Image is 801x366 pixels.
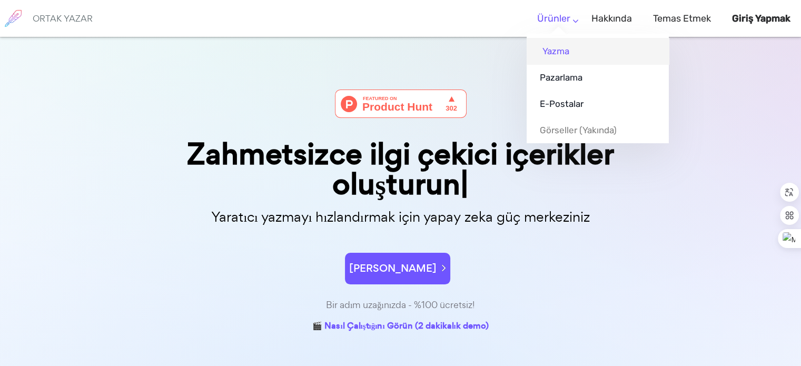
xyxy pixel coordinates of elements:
font: Giriş yapmak [732,13,790,24]
font: Yaratıcı yazmayı hızlandırmak için yapay zeka güç merkeziniz [211,207,589,226]
a: E-postalar [527,91,669,117]
font: Yazma [542,46,569,56]
font: E-postalar [540,98,584,109]
font: ORTAK YAZAR [33,13,93,24]
a: Yazma [527,38,669,64]
a: 🎬 Nasıl Çalıştığını Görün (2 dakikalık demo) [312,319,488,335]
font: Hakkında [591,13,632,24]
font: 🎬 Nasıl Çalıştığını Görün (2 dakikalık demo) [312,320,488,332]
font: Temas etmek [653,13,711,24]
font: Ürünler [537,13,570,24]
font: Zahmetsizce ilgi çekici içerikler oluşturun [187,133,614,205]
button: [PERSON_NAME] [345,253,450,284]
a: Temas etmek [653,3,711,34]
img: Cowriter - Yaratıcı yazmayı hızlandırmak için yapay zeka dostunuz | Product Hunt [335,90,467,118]
a: Pazarlama [527,64,669,91]
a: Giriş yapmak [732,3,790,34]
a: Hakkında [591,3,632,34]
font: Bir adım uzağınızda - %100 ücretsiz! [326,299,475,311]
font: Pazarlama [540,72,582,83]
a: Ürünler [537,3,570,34]
font: [PERSON_NAME] [349,261,437,275]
